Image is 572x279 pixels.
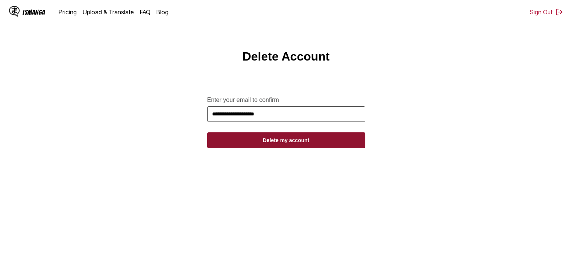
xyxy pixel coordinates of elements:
[530,8,563,16] button: Sign Out
[23,9,45,16] div: IsManga
[207,97,365,103] label: Enter your email to confirm
[9,6,20,17] img: IsManga Logo
[140,8,150,16] a: FAQ
[83,8,134,16] a: Upload & Translate
[59,8,77,16] a: Pricing
[243,50,330,64] h1: Delete Account
[9,6,59,18] a: IsManga LogoIsManga
[207,132,365,148] button: Delete my account
[156,8,168,16] a: Blog
[555,8,563,16] img: Sign out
